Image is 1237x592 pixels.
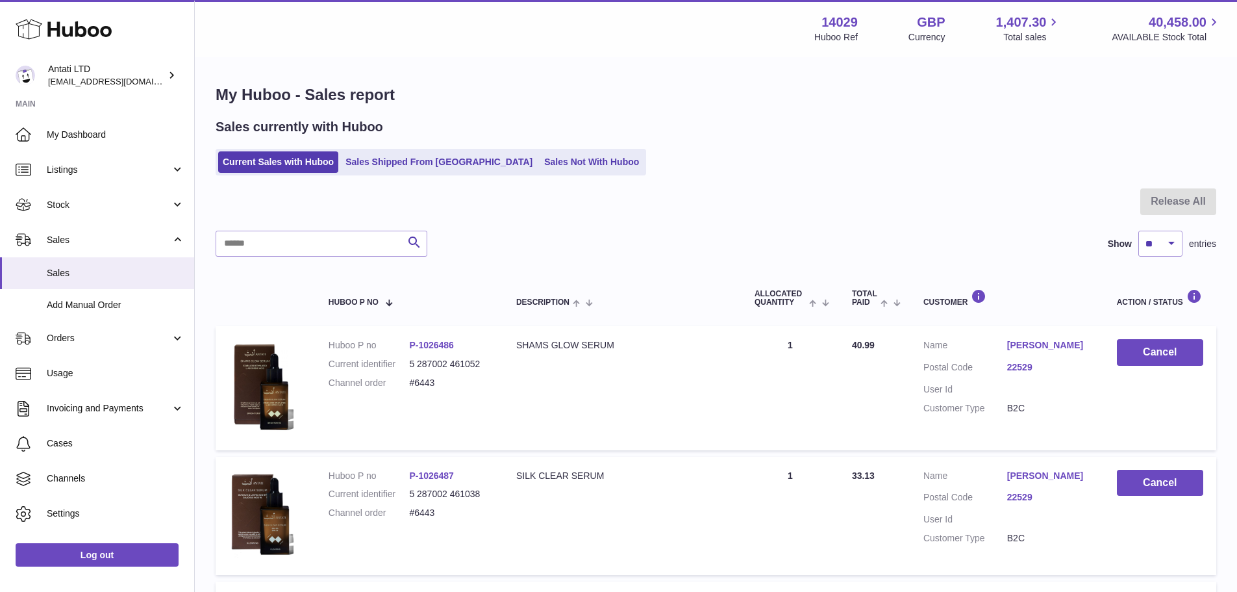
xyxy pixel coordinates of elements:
[742,457,839,575] td: 1
[409,358,490,370] dd: 5 287002 461052
[409,488,490,500] dd: 5 287002 461038
[329,358,410,370] dt: Current identifier
[996,14,1062,44] a: 1,407.30 Total sales
[329,470,410,482] dt: Huboo P no
[329,377,410,389] dt: Channel order
[923,470,1007,485] dt: Name
[329,298,379,307] span: Huboo P no
[329,507,410,519] dt: Channel order
[1112,14,1221,44] a: 40,458.00 AVAILABLE Stock Total
[923,491,1007,507] dt: Postal Code
[917,14,945,31] strong: GBP
[923,383,1007,396] dt: User Id
[755,290,806,307] span: ALLOCATED Quantity
[229,339,294,433] img: 1735333660.png
[47,332,171,344] span: Orders
[516,470,729,482] div: SILK CLEAR SERUM
[1117,470,1203,496] button: Cancel
[47,472,184,485] span: Channels
[852,340,875,350] span: 40.99
[47,164,171,176] span: Listings
[996,14,1047,31] span: 1,407.30
[1007,402,1091,415] dd: B2C
[409,377,490,389] dd: #6443
[47,129,184,141] span: My Dashboard
[852,470,875,481] span: 33.13
[1117,339,1203,366] button: Cancel
[16,543,179,567] a: Log out
[1007,361,1091,374] a: 22529
[47,299,184,311] span: Add Manual Order
[218,151,338,173] a: Current Sales with Huboo
[821,14,858,31] strong: 14029
[47,402,171,415] span: Invoicing and Payments
[1149,14,1206,31] span: 40,458.00
[47,367,184,380] span: Usage
[409,507,490,519] dd: #6443
[923,289,1091,307] div: Customer
[329,488,410,500] dt: Current identifier
[47,437,184,450] span: Cases
[923,339,1007,355] dt: Name
[516,298,569,307] span: Description
[923,402,1007,415] dt: Customer Type
[1007,532,1091,545] dd: B2C
[1112,31,1221,44] span: AVAILABLE Stock Total
[47,199,171,211] span: Stock
[852,290,877,307] span: Total paid
[47,234,171,246] span: Sales
[540,151,643,173] a: Sales Not With Huboo
[742,326,839,450] td: 1
[1007,470,1091,482] a: [PERSON_NAME]
[16,66,35,85] img: internalAdmin-14029@internal.huboo.com
[814,31,858,44] div: Huboo Ref
[923,513,1007,526] dt: User Id
[908,31,945,44] div: Currency
[216,84,1216,105] h1: My Huboo - Sales report
[216,118,383,136] h2: Sales currently with Huboo
[48,63,165,88] div: Antati LTD
[1007,339,1091,352] a: [PERSON_NAME]
[47,508,184,520] span: Settings
[923,532,1007,545] dt: Customer Type
[1189,238,1216,250] span: entries
[516,339,729,352] div: SHAMS GLOW SERUM
[409,470,454,481] a: P-1026487
[48,76,191,86] span: [EMAIL_ADDRESS][DOMAIN_NAME]
[923,361,1007,377] dt: Postal Code
[329,339,410,352] dt: Huboo P no
[1007,491,1091,504] a: 22529
[1108,238,1132,250] label: Show
[341,151,537,173] a: Sales Shipped From [GEOGRAPHIC_DATA]
[1117,289,1203,307] div: Action / Status
[1003,31,1061,44] span: Total sales
[229,470,294,559] img: 1735333794.png
[47,267,184,279] span: Sales
[409,340,454,350] a: P-1026486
